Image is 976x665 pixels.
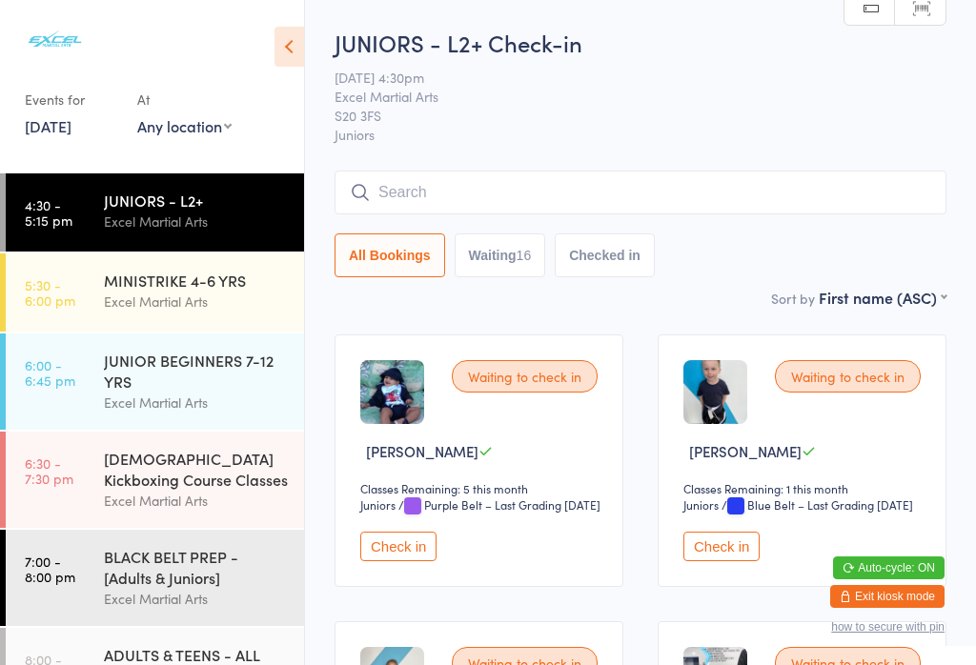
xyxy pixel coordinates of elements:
time: 6:00 - 6:45 pm [25,357,75,388]
time: 4:30 - 5:15 pm [25,197,72,228]
div: Classes Remaining: 1 this month [683,480,926,496]
div: Excel Martial Arts [104,490,288,512]
div: JUNIOR BEGINNERS 7-12 YRS [104,350,288,392]
div: At [137,84,232,115]
a: 5:30 -6:00 pmMINISTRIKE 4-6 YRSExcel Martial Arts [6,253,304,332]
div: Excel Martial Arts [104,392,288,413]
button: Exit kiosk mode [830,585,945,608]
h2: JUNIORS - L2+ Check-in [335,27,946,58]
input: Search [335,171,946,214]
button: Check in [360,532,437,561]
div: 16 [517,248,532,263]
a: 6:30 -7:30 pm[DEMOGRAPHIC_DATA] Kickboxing Course ClassesExcel Martial Arts [6,432,304,528]
img: image1631035050.png [683,360,747,424]
div: Any location [137,115,232,136]
a: 7:00 -8:00 pmBLACK BELT PREP - [Adults & Juniors]Excel Martial Arts [6,530,304,626]
label: Sort by [771,289,815,308]
time: 7:00 - 8:00 pm [25,554,75,584]
div: Juniors [360,496,396,513]
div: Excel Martial Arts [104,291,288,312]
button: All Bookings [335,233,445,277]
button: how to secure with pin [831,620,945,634]
a: [DATE] [25,115,71,136]
button: Check in [683,532,760,561]
div: Juniors [683,496,719,513]
div: BLACK BELT PREP - [Adults & Juniors] [104,546,288,588]
span: [DATE] 4:30pm [335,68,917,87]
button: Waiting16 [455,233,546,277]
img: Excel Martial Arts [19,14,91,65]
button: Checked in [555,233,655,277]
a: 6:00 -6:45 pmJUNIOR BEGINNERS 7-12 YRSExcel Martial Arts [6,333,304,430]
span: S20 3FS [335,106,917,125]
time: 5:30 - 6:00 pm [25,277,75,308]
span: / Blue Belt – Last Grading [DATE] [722,496,913,513]
div: [DEMOGRAPHIC_DATA] Kickboxing Course Classes [104,448,288,490]
div: Excel Martial Arts [104,211,288,232]
span: / Purple Belt – Last Grading [DATE] [398,496,600,513]
div: Waiting to check in [775,360,921,393]
div: MINISTRIKE 4-6 YRS [104,270,288,291]
div: First name (ASC) [819,287,946,308]
span: Excel Martial Arts [335,87,917,106]
img: image1695151522.png [360,360,424,424]
span: [PERSON_NAME] [366,441,478,461]
a: 4:30 -5:15 pmJUNIORS - L2+Excel Martial Arts [6,173,304,252]
div: JUNIORS - L2+ [104,190,288,211]
div: Classes Remaining: 5 this month [360,480,603,496]
time: 6:30 - 7:30 pm [25,455,73,486]
span: [PERSON_NAME] [689,441,802,461]
span: Juniors [335,125,946,144]
div: Waiting to check in [452,360,598,393]
div: Excel Martial Arts [104,588,288,610]
div: Events for [25,84,118,115]
button: Auto-cycle: ON [833,556,945,579]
